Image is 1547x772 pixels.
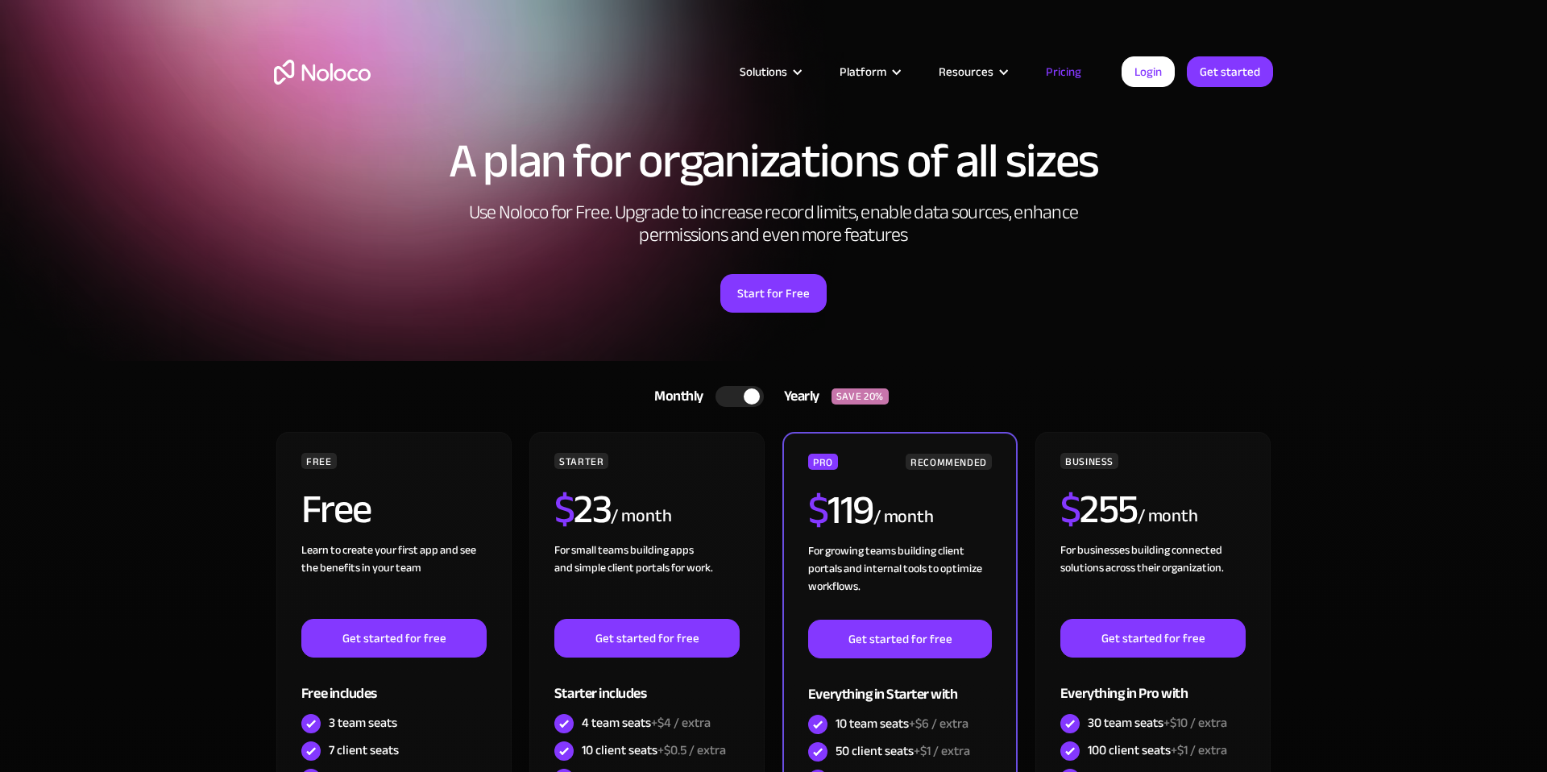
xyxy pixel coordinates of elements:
div: PRO [808,454,838,470]
h2: 23 [554,489,612,529]
a: Get started for free [808,620,992,658]
div: Platform [819,61,919,82]
span: +$6 / extra [909,712,968,736]
h2: Free [301,489,371,529]
div: Solutions [740,61,787,82]
span: +$0.5 / extra [657,738,726,762]
div: 10 team seats [836,715,968,733]
div: Resources [919,61,1026,82]
a: Get started [1187,56,1273,87]
div: 7 client seats [329,741,399,759]
span: +$1 / extra [1171,738,1227,762]
div: 30 team seats [1088,714,1227,732]
div: Yearly [764,384,832,409]
div: Everything in Pro with [1060,658,1246,710]
div: Monthly [634,384,715,409]
div: SAVE 20% [832,388,889,405]
div: For businesses building connected solutions across their organization. ‍ [1060,542,1246,619]
div: 10 client seats [582,741,726,759]
div: BUSINESS [1060,453,1118,469]
div: / month [1138,504,1198,529]
div: For growing teams building client portals and internal tools to optimize workflows. [808,542,992,620]
h2: 119 [808,490,873,530]
div: 3 team seats [329,714,397,732]
span: $ [808,472,828,548]
div: Everything in Starter with [808,658,992,711]
span: $ [554,471,574,547]
a: home [274,60,371,85]
h2: 255 [1060,489,1138,529]
a: Get started for free [301,619,487,658]
h1: A plan for organizations of all sizes [274,137,1273,185]
span: +$4 / extra [651,711,711,735]
div: For small teams building apps and simple client portals for work. ‍ [554,542,740,619]
div: 100 client seats [1088,741,1227,759]
div: Starter includes [554,658,740,710]
a: Login [1122,56,1175,87]
div: Solutions [720,61,819,82]
div: / month [873,504,934,530]
a: Pricing [1026,61,1101,82]
a: Start for Free [720,274,827,313]
div: 4 team seats [582,714,711,732]
div: Free includes [301,658,487,710]
a: Get started for free [1060,619,1246,658]
span: $ [1060,471,1080,547]
a: Get started for free [554,619,740,658]
span: +$1 / extra [914,739,970,763]
div: RECOMMENDED [906,454,992,470]
div: Learn to create your first app and see the benefits in your team ‍ [301,542,487,619]
span: +$10 / extra [1163,711,1227,735]
div: / month [611,504,671,529]
div: Platform [840,61,886,82]
div: STARTER [554,453,608,469]
h2: Use Noloco for Free. Upgrade to increase record limits, enable data sources, enhance permissions ... [451,201,1096,247]
div: 50 client seats [836,742,970,760]
div: FREE [301,453,337,469]
div: Resources [939,61,993,82]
